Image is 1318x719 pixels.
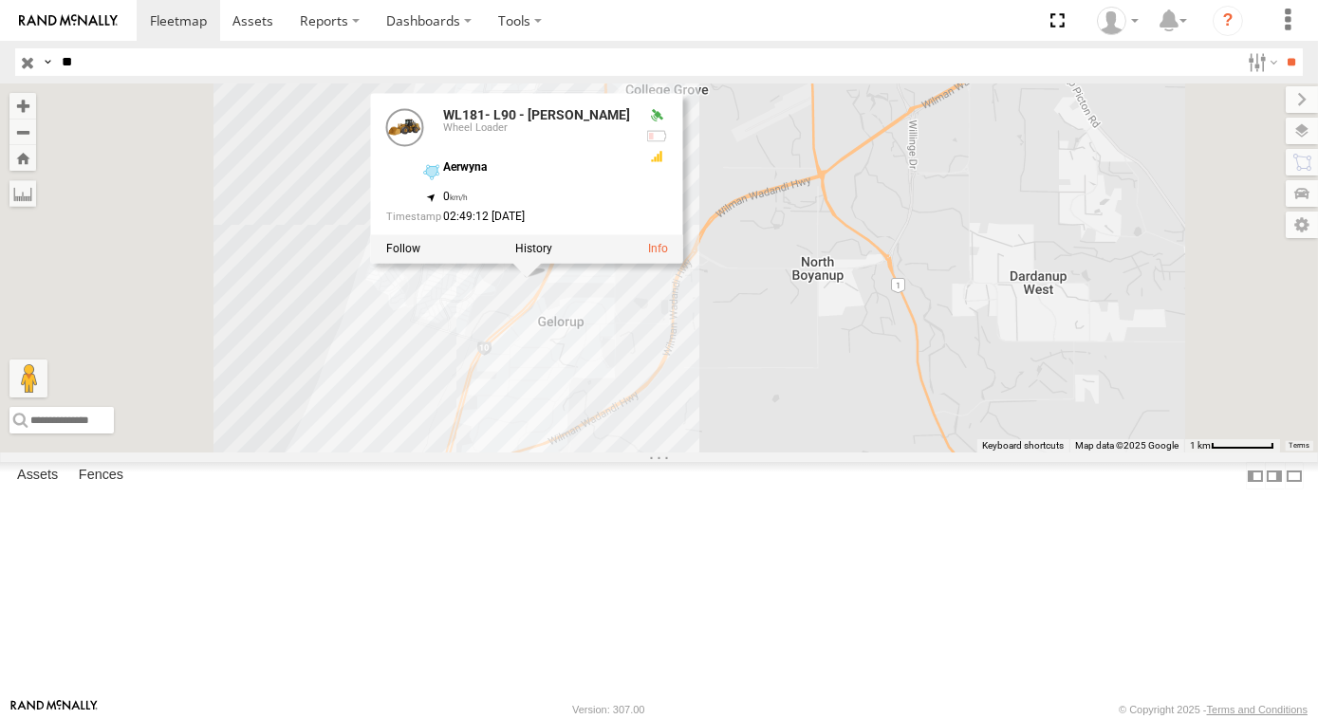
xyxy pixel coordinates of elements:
div: Version: 307.00 [572,704,644,715]
button: Zoom out [9,119,36,145]
label: Realtime tracking of Asset [385,242,419,255]
label: Assets [8,463,67,489]
span: 1 km [1190,440,1211,451]
div: GSM Signal = 3 [644,149,667,164]
label: Measure [9,180,36,207]
span: 0 [442,190,468,203]
div: Jaydon Walker [1090,7,1145,35]
a: View Asset Details [647,242,667,255]
a: Visit our Website [10,700,98,719]
div: Aerwyna [442,161,629,174]
a: Terms and Conditions [1207,704,1308,715]
div: No voltage information received from this device. [644,128,667,143]
button: Drag Pegman onto the map to open Street View [9,359,47,397]
button: Keyboard shortcuts [982,439,1064,452]
button: Zoom in [9,93,36,119]
div: © Copyright 2025 - [1119,704,1308,715]
i: ? [1213,6,1243,36]
label: Hide Summary Table [1285,462,1304,489]
a: View Asset Details [385,108,423,146]
div: Date/time of location update [385,211,629,223]
a: WL181- L90 - [PERSON_NAME] [442,107,629,122]
a: Terms (opens in new tab) [1290,441,1309,449]
label: Fences [69,463,133,489]
button: Zoom Home [9,145,36,171]
button: Map Scale: 1 km per 63 pixels [1184,439,1280,452]
span: Map data ©2025 Google [1075,440,1179,451]
div: Valid GPS Fix [644,108,667,123]
label: Dock Summary Table to the Right [1265,462,1284,489]
label: View Asset History [515,242,552,255]
label: Search Filter Options [1240,48,1281,76]
label: Search Query [40,48,55,76]
label: Dock Summary Table to the Left [1246,462,1265,489]
label: Map Settings [1286,212,1318,238]
div: Wheel Loader [442,122,629,134]
img: rand-logo.svg [19,14,118,28]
